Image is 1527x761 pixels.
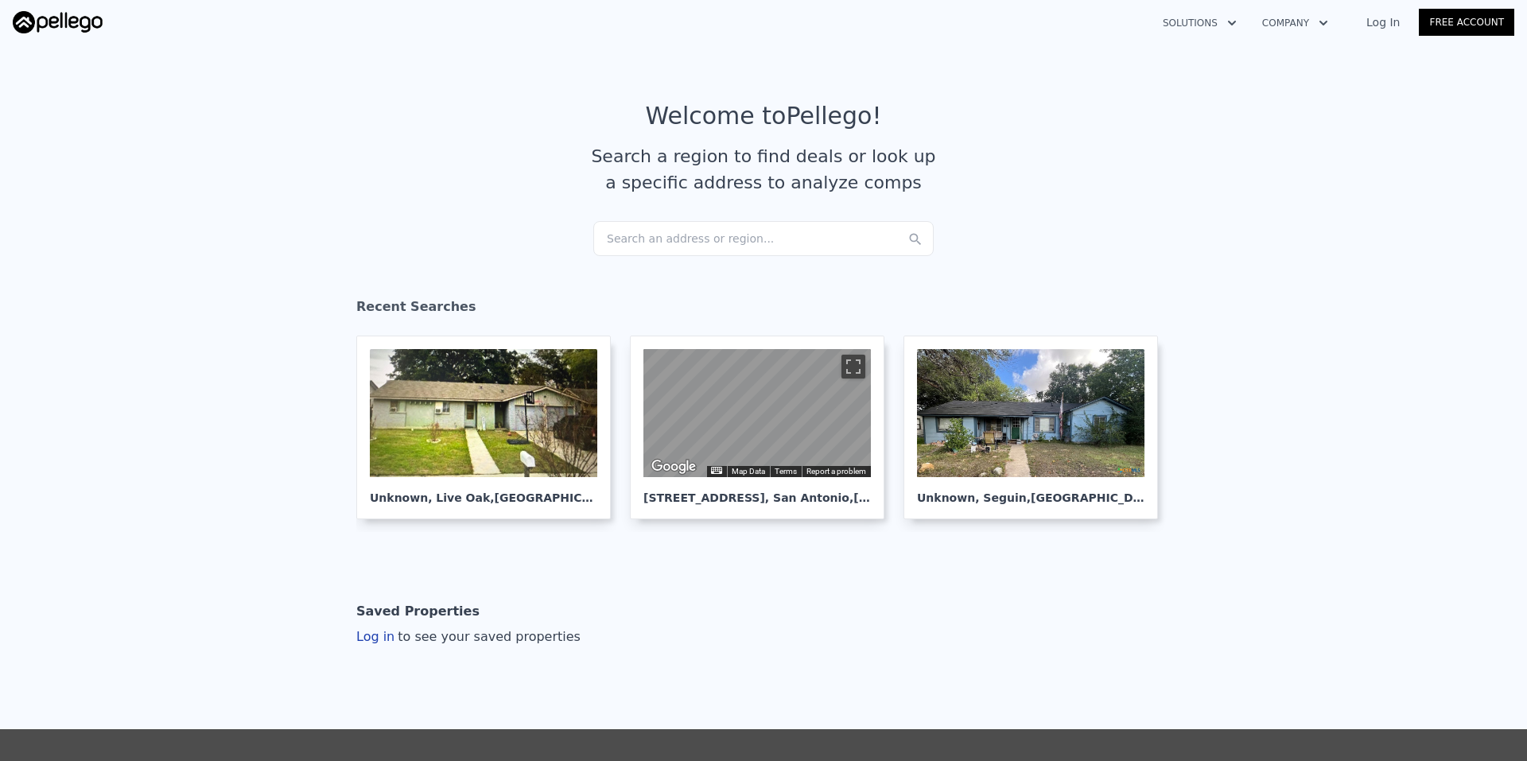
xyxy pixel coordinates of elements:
div: Unknown , Seguin [917,477,1144,506]
a: Report a problem [806,467,866,476]
div: Street View [643,349,871,477]
button: Company [1249,9,1341,37]
a: Free Account [1419,9,1514,36]
div: Log in [356,627,581,646]
span: , [GEOGRAPHIC_DATA] 78233 [490,491,667,504]
a: Unknown, Live Oak,[GEOGRAPHIC_DATA] 78233 [356,336,624,519]
div: [STREET_ADDRESS] , San Antonio [643,477,871,506]
div: Welcome to Pellego ! [646,102,882,130]
div: Saved Properties [356,596,480,627]
span: to see your saved properties [394,629,581,644]
div: Search a region to find deals or look up a specific address to analyze comps [585,143,942,196]
div: Search an address or region... [593,221,934,256]
img: Google [647,456,700,477]
a: Unknown, Seguin,[GEOGRAPHIC_DATA] 78155 [903,336,1171,519]
button: Toggle fullscreen view [841,355,865,379]
div: Unknown , Live Oak [370,477,597,506]
a: Open this area in Google Maps (opens a new window) [647,456,700,477]
button: Keyboard shortcuts [711,467,722,474]
span: , [GEOGRAPHIC_DATA] 78155 [1027,491,1204,504]
div: Map [643,349,871,477]
a: Terms (opens in new tab) [775,467,797,476]
div: Recent Searches [356,285,1171,336]
button: Solutions [1150,9,1249,37]
button: Map Data [732,466,765,477]
a: Map [STREET_ADDRESS], San Antonio,[GEOGRAPHIC_DATA] 78223 [630,336,897,519]
span: , [GEOGRAPHIC_DATA] 78223 [849,491,1027,504]
a: Log In [1347,14,1419,30]
img: Pellego [13,11,103,33]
